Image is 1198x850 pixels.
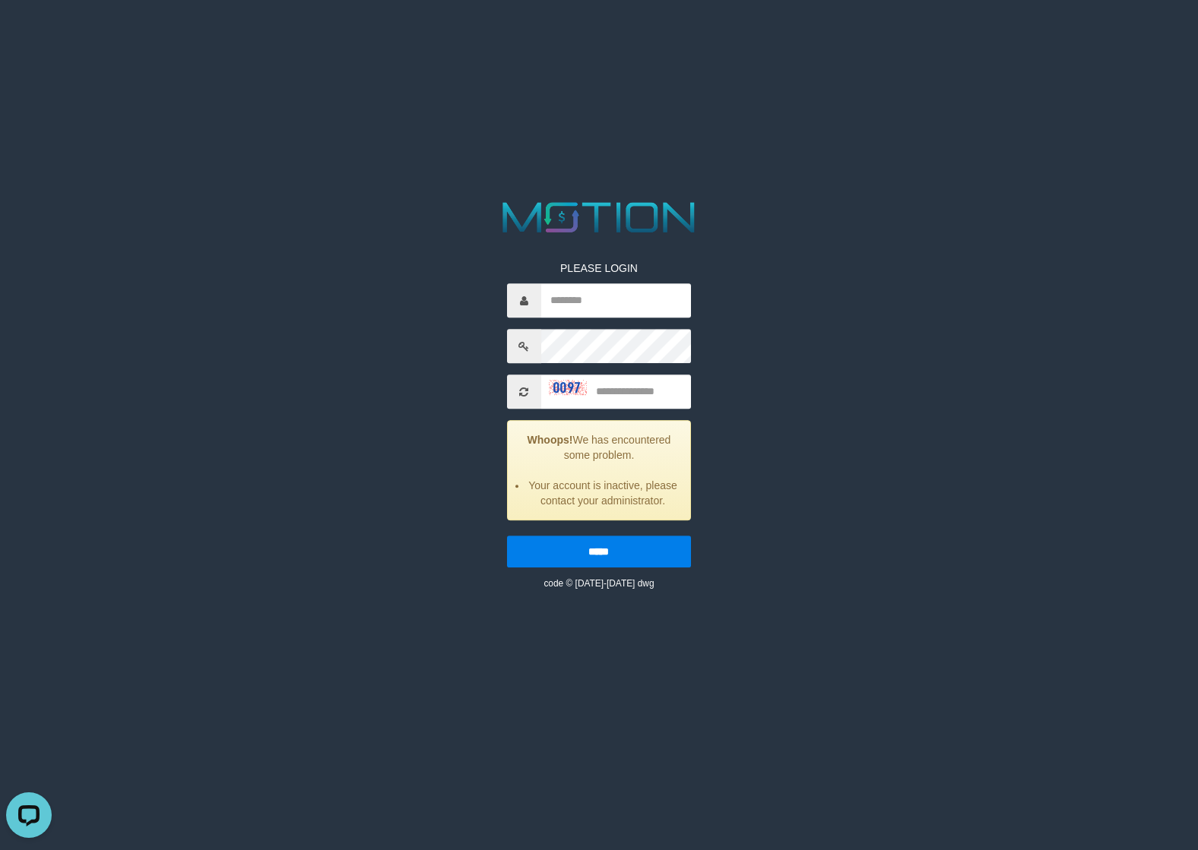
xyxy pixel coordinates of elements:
[6,6,52,52] button: Open LiveChat chat widget
[528,434,573,447] strong: Whoops!
[544,579,654,589] small: code © [DATE]-[DATE] dwg
[549,380,587,395] img: captcha
[507,261,692,276] p: PLEASE LOGIN
[507,421,692,521] div: We has encountered some problem.
[494,197,704,238] img: MOTION_logo.png
[527,479,680,509] li: Your account is inactive, please contact your administrator.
